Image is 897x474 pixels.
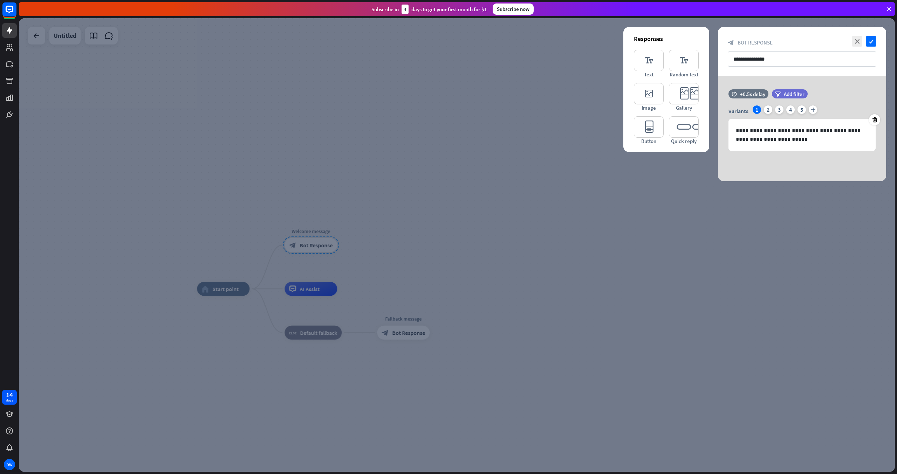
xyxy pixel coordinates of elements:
[402,5,409,14] div: 3
[775,91,781,97] i: filter
[728,40,734,46] i: block_bot_response
[728,108,748,115] span: Variants
[866,36,876,47] i: check
[764,105,772,114] div: 2
[2,390,17,405] a: 14 days
[797,105,806,114] div: 5
[738,39,773,46] span: Bot Response
[809,105,817,114] i: plus
[493,4,534,15] div: Subscribe now
[775,105,783,114] div: 3
[784,91,804,97] span: Add filter
[852,36,862,47] i: close
[753,105,761,114] div: 1
[6,3,27,24] button: Open LiveChat chat widget
[6,398,13,403] div: days
[786,105,795,114] div: 4
[371,5,487,14] div: Subscribe in days to get your first month for $1
[4,459,15,470] div: DW
[732,91,737,96] i: time
[740,91,765,97] div: +0.5s delay
[6,392,13,398] div: 14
